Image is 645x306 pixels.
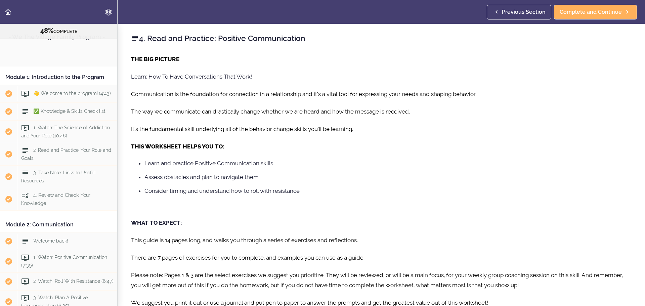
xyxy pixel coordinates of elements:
[131,108,410,115] span: The way we communicate can drastically change whether we are heard and how the message is received.
[131,143,224,150] strong: THIS WORKSHEET HELPS YOU TO:
[131,272,623,289] span: Please note: Pages 1 & 3 are the select exercises we suggest you prioritize. They will be reviewe...
[8,27,109,35] div: COMPLETE
[131,219,182,226] strong: WHAT TO EXPECT:
[21,125,110,138] span: 1. Watch: The Science of Addiction and Your Role (10:46)
[131,299,488,306] span: We suggest you print it out or use a journal and put pen to paper to answer the prompts and get t...
[21,147,111,161] span: 2. Read and Practice: Your Role and Goals
[21,255,107,268] span: 1. Watch: Positive Communication (7:39)
[131,126,353,132] span: It's the fundamental skill underlying all of the behavior change skills you'll be learning.
[502,8,546,16] span: Previous Section
[131,72,632,82] p: Learn: How To Have Conversations That Work!
[131,237,358,244] span: This guide is 14 pages long, and walks you through a series of exercises and reflections.
[33,108,105,114] span: ✅ Knowledge & Skills Check list
[144,186,632,195] li: Consider timing and understand how to roll with resistance
[4,8,12,16] svg: Back to course curriculum
[131,254,364,261] span: There are 7 pages of exercises for you to complete, and examples you can use as a guide.
[554,5,637,19] a: Complete and Continue
[131,56,179,62] strong: THE BIG PICTURE
[104,8,113,16] svg: Settings Menu
[560,8,622,16] span: Complete and Continue
[131,91,476,97] span: Communication is the foundation for connection in a relationship and it's a vital tool for expres...
[33,238,68,244] span: Welcome back!
[144,159,632,168] li: Learn and practice Positive Communication skills
[21,170,96,183] span: 3. Take Note: Links to Useful Resources
[144,173,632,181] li: Assess obstacles and plan to navigate them
[21,192,90,206] span: 4. Review and Check: Your Knowledge
[131,33,632,44] h2: 4. Read and Practice: Positive Communication
[33,91,111,96] span: 👋 Welcome to the program! (4:43)
[40,27,53,35] span: 48%
[33,278,114,284] span: 2. Watch: Roll With Resistance (6:47)
[487,5,551,19] a: Previous Section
